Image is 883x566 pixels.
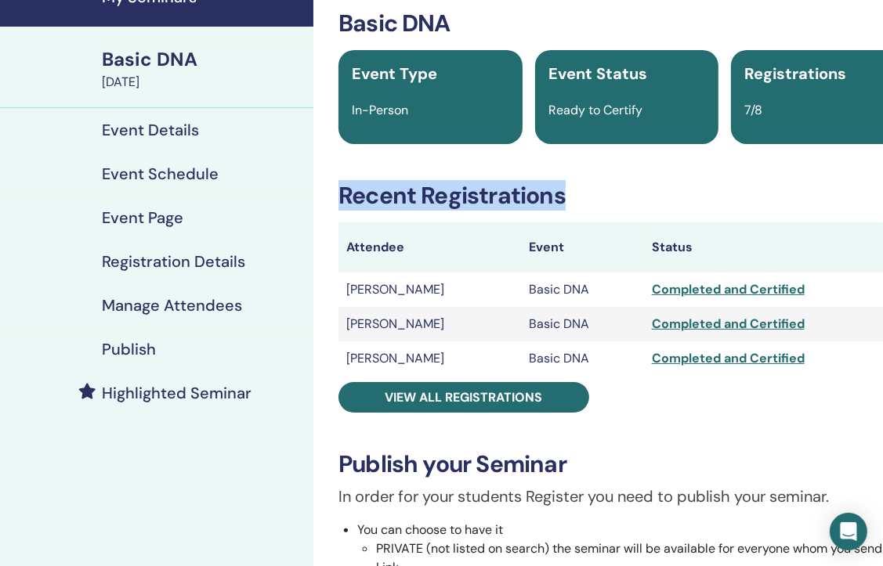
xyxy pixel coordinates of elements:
[522,341,644,376] td: Basic DNA
[548,102,642,118] span: Ready to Certify
[338,341,522,376] td: [PERSON_NAME]
[102,296,242,315] h4: Manage Attendees
[102,384,252,402] h4: Highlighted Seminar
[102,46,304,73] div: Basic DNA
[338,382,589,413] a: View all registrations
[102,340,156,359] h4: Publish
[338,307,522,341] td: [PERSON_NAME]
[830,513,867,550] div: Open Intercom Messenger
[522,272,644,307] td: Basic DNA
[352,63,437,84] span: Event Type
[92,46,313,92] a: Basic DNA[DATE]
[338,222,522,272] th: Attendee
[102,121,199,139] h4: Event Details
[522,222,644,272] th: Event
[352,102,408,118] span: In-Person
[338,272,522,307] td: [PERSON_NAME]
[102,252,245,271] h4: Registration Details
[744,63,846,84] span: Registrations
[522,307,644,341] td: Basic DNA
[744,102,762,118] span: 7/8
[102,164,219,183] h4: Event Schedule
[548,63,647,84] span: Event Status
[102,208,183,227] h4: Event Page
[102,73,304,92] div: [DATE]
[385,389,543,406] span: View all registrations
